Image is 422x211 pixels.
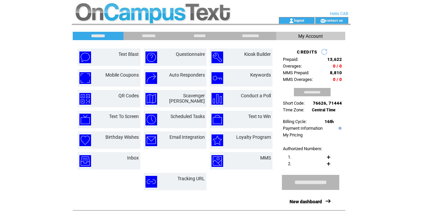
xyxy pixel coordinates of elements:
img: qr-codes.png [79,93,91,105]
span: Time Zone: [283,107,304,112]
a: QR Codes [118,93,139,98]
a: Auto Responders [169,72,205,78]
a: Text Blast [118,51,139,57]
img: auto-responders.png [145,72,157,84]
a: logout [294,18,304,22]
a: Payment Information [283,126,323,131]
img: keywords.png [212,72,223,84]
span: Billing Cycle: [283,119,307,124]
span: MMS Overages: [283,77,313,82]
img: conduct-a-poll.png [212,93,223,105]
a: Email Integration [169,134,205,140]
span: Overages: [283,64,302,69]
a: Kiosk Builder [244,51,271,57]
img: scavenger-hunt.png [145,93,157,105]
a: Tracking URL [177,176,205,181]
a: My Pricing [283,132,303,137]
img: scheduled-tasks.png [145,114,157,125]
a: MMS [260,155,271,161]
img: text-to-screen.png [79,114,91,125]
img: help.gif [337,127,342,130]
a: Loyalty Program [236,134,271,140]
a: Scavenger [PERSON_NAME] [169,93,205,104]
a: Mobile Coupons [105,72,139,78]
a: New dashboard [290,199,322,204]
img: text-to-win.png [212,114,223,125]
img: email-integration.png [145,134,157,146]
a: Scheduled Tasks [170,114,205,119]
img: loyalty-program.png [212,134,223,146]
span: Hello CAB [330,11,348,16]
span: 2. [288,161,291,166]
span: 16th [325,119,334,124]
span: Prepaid: [283,57,298,62]
span: 76626, 71444 [313,101,342,106]
a: Text to Win [248,114,271,119]
a: Text To Screen [109,114,139,119]
a: contact us [325,18,343,22]
img: account_icon.gif [289,18,294,23]
img: mms.png [212,155,223,167]
span: 0 / 0 [333,64,342,69]
span: 0 / 0 [333,77,342,82]
span: 13,622 [327,57,342,62]
img: text-blast.png [79,51,91,63]
img: kiosk-builder.png [212,51,223,63]
span: CREDITS [297,49,317,55]
a: Birthday Wishes [105,134,139,140]
a: Questionnaire [176,51,205,57]
span: Authorized Numbers: [283,146,322,151]
span: My Account [298,33,323,39]
a: Conduct a Poll [241,93,271,98]
img: birthday-wishes.png [79,134,91,146]
span: MMS Prepaid: [283,70,309,75]
span: 1. [288,154,291,160]
img: questionnaire.png [145,51,157,63]
img: contact_us_icon.gif [320,18,325,23]
span: Short Code: [283,101,305,106]
img: inbox.png [79,155,91,167]
span: 8,810 [330,70,342,75]
a: Inbox [127,155,139,161]
img: tracking-url.png [145,176,157,188]
a: Keywords [250,72,271,78]
span: Central Time [312,108,336,112]
img: mobile-coupons.png [79,72,91,84]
